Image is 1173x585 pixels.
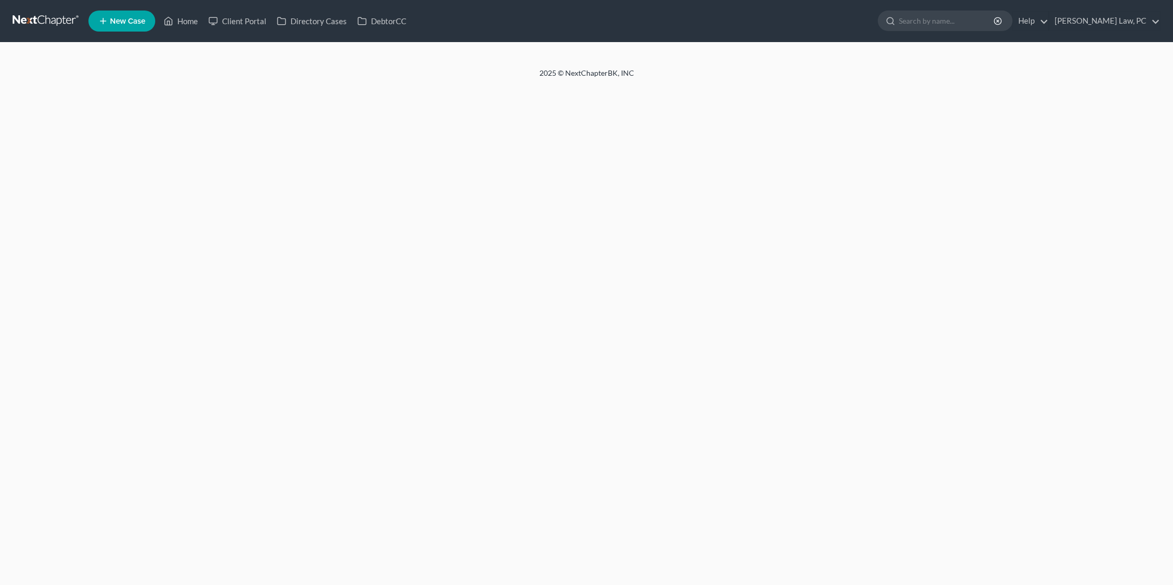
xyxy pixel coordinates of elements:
a: Home [158,12,203,31]
div: 2025 © NextChapterBK, INC [287,68,887,87]
a: Help [1013,12,1048,31]
a: [PERSON_NAME] Law, PC [1049,12,1160,31]
a: Client Portal [203,12,272,31]
a: DebtorCC [352,12,412,31]
span: New Case [110,17,145,25]
a: Directory Cases [272,12,352,31]
input: Search by name... [899,11,995,31]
